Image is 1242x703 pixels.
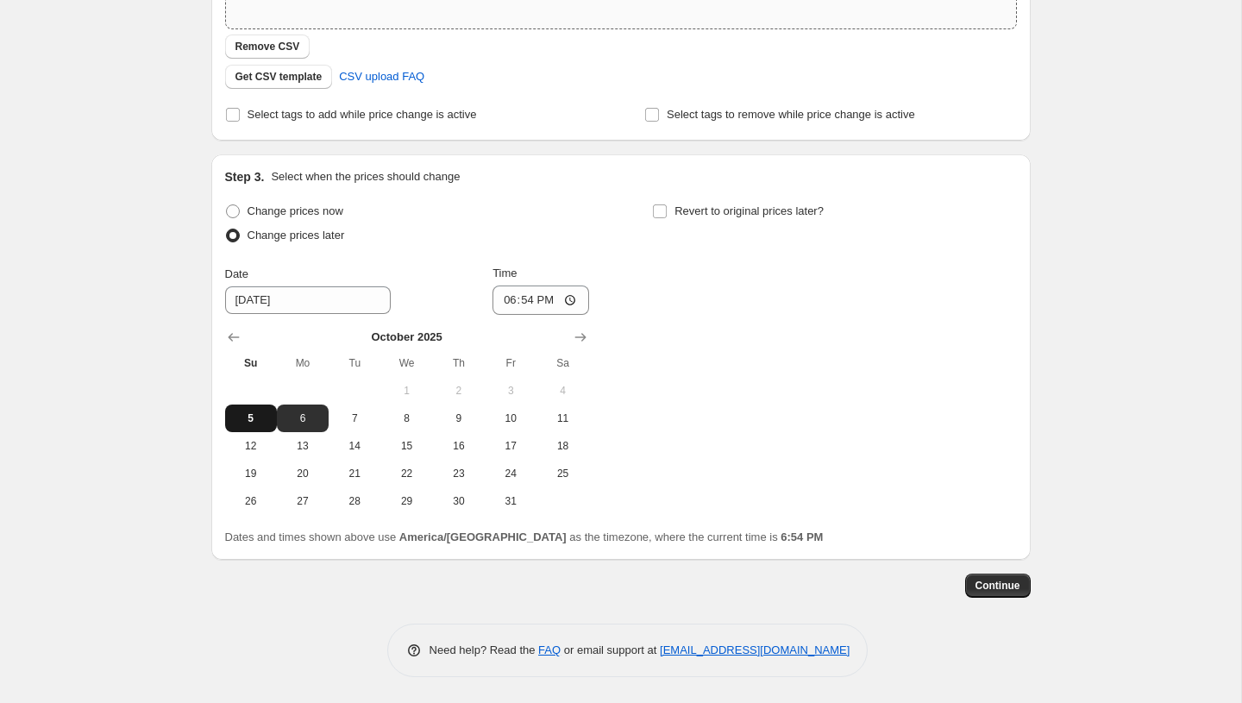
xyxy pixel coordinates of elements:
button: Tuesday October 21 2025 [329,460,380,487]
button: Friday October 3 2025 [485,377,536,405]
button: Friday October 10 2025 [485,405,536,432]
button: Wednesday October 29 2025 [380,487,432,515]
button: Thursday October 23 2025 [433,460,485,487]
button: Wednesday October 8 2025 [380,405,432,432]
input: 12:00 [492,286,589,315]
span: 9 [440,411,478,425]
button: Show next month, November 2025 [568,325,593,349]
span: or email support at [561,643,660,656]
span: 10 [492,411,530,425]
th: Tuesday [329,349,380,377]
button: Sunday October 19 2025 [225,460,277,487]
span: 17 [492,439,530,453]
span: Need help? Read the [430,643,539,656]
button: Thursday October 2 2025 [433,377,485,405]
span: 4 [543,384,581,398]
th: Sunday [225,349,277,377]
button: Saturday October 11 2025 [536,405,588,432]
span: Fr [492,356,530,370]
button: Friday October 24 2025 [485,460,536,487]
button: Monday October 6 2025 [277,405,329,432]
p: Select when the prices should change [271,168,460,185]
span: 5 [232,411,270,425]
span: 16 [440,439,478,453]
span: 21 [336,467,373,480]
span: 3 [492,384,530,398]
span: 8 [387,411,425,425]
span: Get CSV template [235,70,323,84]
span: 19 [232,467,270,480]
a: FAQ [538,643,561,656]
button: Friday October 17 2025 [485,432,536,460]
span: Select tags to remove while price change is active [667,108,915,121]
span: Remove CSV [235,40,300,53]
button: Thursday October 30 2025 [433,487,485,515]
b: America/[GEOGRAPHIC_DATA] [399,530,567,543]
button: Saturday October 25 2025 [536,460,588,487]
span: CSV upload FAQ [339,68,424,85]
th: Wednesday [380,349,432,377]
th: Thursday [433,349,485,377]
span: Date [225,267,248,280]
th: Friday [485,349,536,377]
button: Monday October 13 2025 [277,432,329,460]
button: Tuesday October 7 2025 [329,405,380,432]
span: 18 [543,439,581,453]
button: Wednesday October 22 2025 [380,460,432,487]
span: 23 [440,467,478,480]
button: Tuesday October 28 2025 [329,487,380,515]
b: 6:54 PM [781,530,823,543]
button: Today Sunday October 5 2025 [225,405,277,432]
span: Mo [284,356,322,370]
span: 24 [492,467,530,480]
button: Sunday October 26 2025 [225,487,277,515]
span: 13 [284,439,322,453]
span: 20 [284,467,322,480]
span: Th [440,356,478,370]
button: Continue [965,574,1031,598]
button: Show previous month, September 2025 [222,325,246,349]
button: Friday October 31 2025 [485,487,536,515]
button: Saturday October 18 2025 [536,432,588,460]
span: 28 [336,494,373,508]
span: 30 [440,494,478,508]
span: Dates and times shown above use as the timezone, where the current time is [225,530,824,543]
span: Sa [543,356,581,370]
span: Select tags to add while price change is active [248,108,477,121]
th: Monday [277,349,329,377]
span: 6 [284,411,322,425]
span: Tu [336,356,373,370]
button: Tuesday October 14 2025 [329,432,380,460]
button: Thursday October 9 2025 [433,405,485,432]
span: Time [492,267,517,279]
button: Get CSV template [225,65,333,89]
th: Saturday [536,349,588,377]
span: We [387,356,425,370]
span: Revert to original prices later? [674,204,824,217]
span: Continue [975,579,1020,593]
span: 7 [336,411,373,425]
span: Su [232,356,270,370]
span: 14 [336,439,373,453]
a: CSV upload FAQ [329,63,435,91]
button: Thursday October 16 2025 [433,432,485,460]
span: 31 [492,494,530,508]
span: 22 [387,467,425,480]
span: 15 [387,439,425,453]
span: 25 [543,467,581,480]
input: 10/5/2025 [225,286,391,314]
a: [EMAIL_ADDRESS][DOMAIN_NAME] [660,643,850,656]
span: Change prices now [248,204,343,217]
button: Sunday October 12 2025 [225,432,277,460]
button: Remove CSV [225,35,310,59]
button: Saturday October 4 2025 [536,377,588,405]
span: 29 [387,494,425,508]
span: 1 [387,384,425,398]
h2: Step 3. [225,168,265,185]
button: Monday October 20 2025 [277,460,329,487]
span: 11 [543,411,581,425]
button: Wednesday October 1 2025 [380,377,432,405]
span: 27 [284,494,322,508]
span: 26 [232,494,270,508]
span: 12 [232,439,270,453]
